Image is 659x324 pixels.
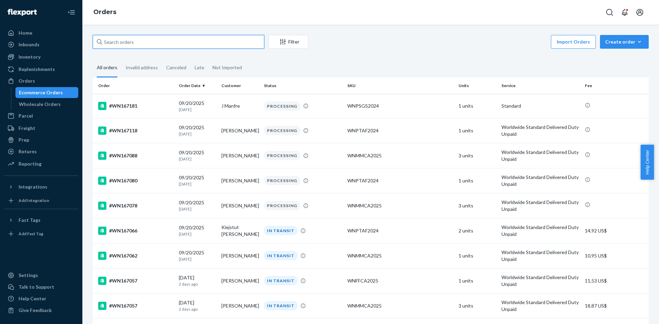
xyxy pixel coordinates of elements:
[501,103,579,109] p: Standard
[4,158,78,169] a: Reporting
[19,217,41,224] div: Fast Tags
[179,306,216,312] p: 2 days ago
[582,77,649,94] th: Fee
[264,151,300,160] div: PROCESSING
[98,277,173,285] div: #WN167057
[456,268,498,293] td: 1 units
[501,224,579,238] p: Worldwide Standard Delivered Duty Unpaid
[179,299,216,312] div: [DATE]
[179,100,216,112] div: 09/20/2025
[264,201,300,210] div: PROCESSING
[347,277,453,284] div: WNFFCA2025
[19,112,33,119] div: Parcel
[347,227,453,234] div: WNPTAF2024
[19,272,38,279] div: Settings
[19,29,32,36] div: Home
[219,293,261,318] td: [PERSON_NAME]
[347,202,453,209] div: WNMMCA2025
[19,284,54,290] div: Talk to Support
[600,35,649,49] button: Create order
[501,274,579,288] p: Worldwide Standard Delivered Duty Unpaid
[179,256,216,262] p: [DATE]
[179,206,216,212] p: [DATE]
[98,152,173,160] div: #WN167088
[19,307,52,314] div: Give Feedback
[212,59,242,76] div: Not Imported
[4,75,78,86] a: Orders
[98,127,173,135] div: #WN167118
[166,59,186,76] div: Canceled
[456,193,498,218] td: 3 units
[219,168,261,193] td: [PERSON_NAME]
[19,41,39,48] div: Inbounds
[4,123,78,134] a: Freight
[347,252,453,259] div: WNMMCA2025
[65,5,78,19] button: Close Navigation
[19,183,47,190] div: Integrations
[456,243,498,268] td: 1 units
[618,5,632,19] button: Open notifications
[347,152,453,159] div: WNMMCA2025
[347,127,453,134] div: WNPTAF2024
[499,77,582,94] th: Service
[19,197,49,203] div: Add Integration
[603,5,616,19] button: Open Search Box
[345,77,456,94] th: SKU
[4,134,78,145] a: Prep
[347,302,453,309] div: WNMMCA2025
[4,293,78,304] a: Help Center
[219,268,261,293] td: [PERSON_NAME]
[501,249,579,263] p: Worldwide Standard Delivered Duty Unpaid
[4,39,78,50] a: Inbounds
[640,145,654,180] button: Help Center
[179,199,216,212] div: 09/20/2025
[19,66,55,73] div: Replenishments
[456,77,498,94] th: Units
[219,94,261,118] td: J Manfre
[4,215,78,226] button: Fast Tags
[456,94,498,118] td: 1 units
[456,218,498,243] td: 2 units
[179,156,216,162] p: [DATE]
[93,77,176,94] th: Order
[501,174,579,188] p: Worldwide Standard Delivered Duty Unpaid
[98,252,173,260] div: #WN167062
[179,181,216,187] p: [DATE]
[264,176,300,185] div: PROCESSING
[264,276,298,285] div: IN TRANSIT
[264,101,300,111] div: PROCESSING
[19,231,43,237] div: Add Fast Tag
[179,124,216,137] div: 09/20/2025
[98,302,173,310] div: #WN167057
[501,299,579,313] p: Worldwide Standard Delivered Duty Unpaid
[195,59,204,76] div: Late
[4,146,78,157] a: Returns
[179,174,216,187] div: 09/20/2025
[219,193,261,218] td: [PERSON_NAME]
[179,224,216,237] div: 09/20/2025
[93,8,116,16] a: Orders
[221,83,258,88] div: Customer
[4,51,78,62] a: Inventory
[4,270,78,281] a: Settings
[4,64,78,75] a: Replenishments
[93,35,264,49] input: Search orders
[269,38,308,45] div: Filter
[179,274,216,287] div: [DATE]
[582,293,649,318] td: 18,87 US$
[19,160,42,167] div: Reporting
[15,87,79,98] a: Ecommerce Orders
[19,77,35,84] div: Orders
[98,177,173,185] div: #WN167080
[19,136,29,143] div: Prep
[4,281,78,292] a: Talk to Support
[19,295,46,302] div: Help Center
[19,89,63,96] div: Ecommerce Orders
[4,305,78,316] button: Give Feedback
[261,77,345,94] th: Status
[88,2,122,22] ol: breadcrumbs
[179,231,216,237] p: [DATE]
[179,249,216,262] div: 09/20/2025
[264,251,298,260] div: IN TRANSIT
[582,243,649,268] td: 10,95 US$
